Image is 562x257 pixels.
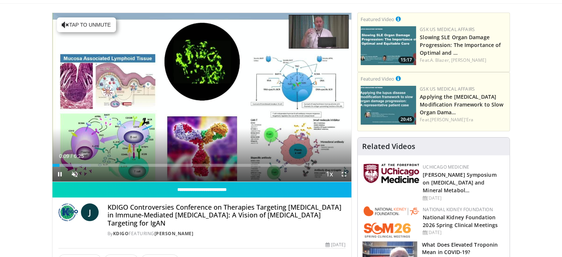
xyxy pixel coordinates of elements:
[451,57,486,63] a: [PERSON_NAME]
[362,142,415,151] h4: Related Videos
[322,167,337,182] button: Playback Rate
[423,206,493,213] a: National Kidney Foundation
[364,206,419,238] img: 79503c0a-d5ce-4e31-88bd-91ebf3c563fb.png.150x105_q85_autocrop_double_scale_upscale_version-0.2.png
[74,153,84,159] span: 6:25
[81,203,99,221] a: J
[108,230,345,237] div: By FEATURING
[364,164,419,183] img: 5f87bdfb-7fdf-48f0-85f3-b6bcda6427bf.jpg.150x105_q85_autocrop_double_scale_upscale_version-0.2.jpg
[337,167,351,182] button: Fullscreen
[361,16,394,23] small: Featured Video
[67,167,82,182] button: Unmute
[361,86,416,125] img: 9b11da17-84cb-43c8-bb1f-86317c752f50.png.150x105_q85_crop-smart_upscale.jpg
[52,13,352,182] video-js: Video Player
[113,230,129,237] a: KDIGO
[430,116,474,123] a: [PERSON_NAME]'Era
[420,86,475,92] a: GSK US Medical Affairs
[52,164,352,167] div: Progress Bar
[108,203,345,227] h4: KDIGO Controversies Conference on Therapies Targeting [MEDICAL_DATA] in Immune-Mediated [MEDICAL_...
[420,34,501,56] a: Slowing SLE Organ Damage Progression: The Importance of Optimal and …
[420,93,503,116] a: Applying the [MEDICAL_DATA] Modification Framework to Slow Organ Dama…
[361,26,416,65] img: dff207f3-9236-4a51-a237-9c7125d9f9ab.png.150x105_q85_crop-smart_upscale.jpg
[423,214,498,229] a: National Kidney Foundation 2026 Spring Clinical Meetings
[420,26,475,33] a: GSK US Medical Affairs
[422,241,505,256] h3: What Does Elevated Troponin Mean in COVID-19?
[420,57,507,64] div: Feat.
[71,153,72,159] span: /
[361,86,416,125] a: 20:45
[423,171,496,194] a: [PERSON_NAME] Symposium on [MEDICAL_DATA] and Mineral Metabol…
[420,116,507,123] div: Feat.
[52,167,67,182] button: Pause
[154,230,194,237] a: [PERSON_NAME]
[423,164,469,170] a: UChicago Medicine
[361,26,416,65] a: 15:17
[57,17,116,32] button: Tap to unmute
[326,241,345,248] div: [DATE]
[398,116,414,123] span: 20:45
[423,229,504,236] div: [DATE]
[398,57,414,63] span: 15:17
[58,203,78,221] img: KDIGO
[59,153,69,159] span: 0:09
[423,195,504,202] div: [DATE]
[361,75,394,82] small: Featured Video
[430,57,450,63] a: A. Blazer,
